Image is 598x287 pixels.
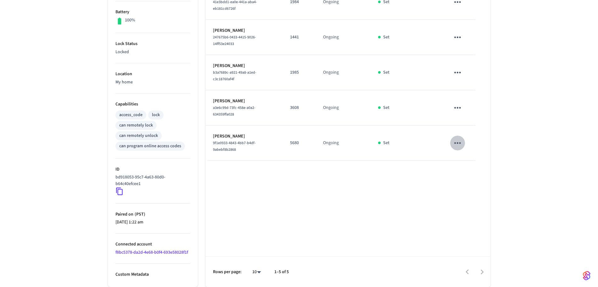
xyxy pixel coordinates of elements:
p: [PERSON_NAME] [213,133,275,140]
p: 1985 [290,69,308,76]
a: f8bc5378-da2d-4e68-b0f4-693e58028f1f [115,249,188,256]
p: Locked [115,49,190,55]
span: 9f1e0933-4843-4bb7-b4df-9abebf8b2868 [213,140,256,152]
p: Custom Metadata [115,271,190,278]
p: ID [115,166,190,173]
div: can program online access codes [119,143,181,149]
div: 10 [249,267,264,277]
td: Ongoing [316,20,371,55]
p: [PERSON_NAME] [213,98,275,104]
p: 5680 [290,140,308,146]
p: 1441 [290,34,308,41]
p: Rows per page: [213,269,242,275]
p: Set [383,34,389,41]
p: Paired on [115,211,190,218]
td: Ongoing [316,55,371,90]
p: 3608 [290,104,308,111]
p: [PERSON_NAME] [213,63,275,69]
td: Ongoing [316,90,371,126]
img: SeamLogoGradient.69752ec5.svg [583,271,590,281]
p: 1–5 of 5 [274,269,289,275]
div: can remotely unlock [119,132,158,139]
p: Location [115,71,190,77]
span: a3e6c99d-73fc-458e-a0a2-634359ffa028 [213,105,255,117]
p: Capabilities [115,101,190,108]
td: Ongoing [316,126,371,161]
p: bd918053-95c7-4a63-80d0-b64c40efcee1 [115,174,188,187]
span: b3a7689c-a921-49a8-a1ed-c3c18760af4f [213,70,256,82]
div: can remotely lock [119,122,153,129]
p: Connected account [115,241,190,248]
div: lock [152,112,160,118]
div: access_code [119,112,143,118]
p: Set [383,104,389,111]
span: 247675b6-0433-4415-9026-14ff53e24033 [213,35,256,47]
p: [PERSON_NAME] [213,27,275,34]
p: Set [383,69,389,76]
span: ( PST ) [133,211,145,217]
p: [DATE] 1:22 am [115,219,190,226]
p: My home [115,79,190,86]
p: Lock Status [115,41,190,47]
p: Set [383,140,389,146]
p: 100% [125,17,135,24]
p: Battery [115,9,190,15]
